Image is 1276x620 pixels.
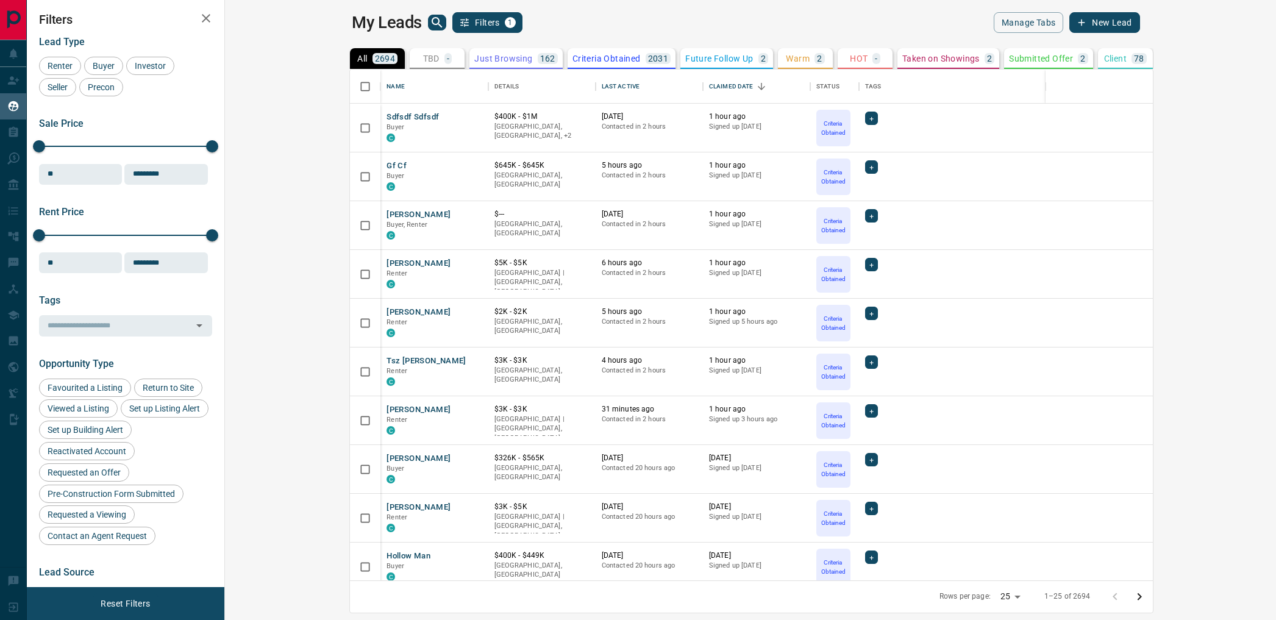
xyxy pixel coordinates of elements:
div: condos.ca [387,377,395,386]
p: Criteria Obtained [818,119,849,137]
p: Signed up [DATE] [709,219,804,229]
p: Criteria Obtained [818,412,849,430]
p: 1 hour ago [709,258,804,268]
p: Signed up [DATE] [709,366,804,376]
p: 5 hours ago [602,160,697,171]
p: Submitted Offer [1009,54,1073,63]
p: Signed up [DATE] [709,512,804,522]
span: Renter [387,513,407,521]
p: [GEOGRAPHIC_DATA], [GEOGRAPHIC_DATA] [494,366,590,385]
div: Renter [39,57,81,75]
div: condos.ca [387,134,395,142]
p: $645K - $645K [494,160,590,171]
div: Name [380,69,488,104]
button: [PERSON_NAME] [387,404,451,416]
span: Lead Source [39,566,94,578]
div: Status [810,69,859,104]
p: [DATE] [602,209,697,219]
p: [GEOGRAPHIC_DATA], [GEOGRAPHIC_DATA] [494,463,590,482]
div: condos.ca [387,231,395,240]
button: Open [191,317,208,334]
p: 2 [1080,54,1085,63]
div: 25 [996,588,1025,605]
span: Renter [387,269,407,277]
span: Buyer [387,123,404,131]
p: [GEOGRAPHIC_DATA] | [GEOGRAPHIC_DATA], [GEOGRAPHIC_DATA] [494,415,590,443]
div: Viewed a Listing [39,399,118,418]
p: Contacted in 2 hours [602,122,697,132]
p: 1 hour ago [709,355,804,366]
span: Renter [387,367,407,375]
div: + [865,551,878,564]
span: Requested a Viewing [43,510,130,519]
p: - [875,54,877,63]
div: Set up Building Alert [39,421,132,439]
div: Details [494,69,519,104]
div: Contact an Agent Request [39,527,155,545]
p: 1 hour ago [709,307,804,317]
p: $5K - $5K [494,258,590,268]
p: 1 hour ago [709,404,804,415]
p: 2694 [375,54,396,63]
span: Precon [84,82,119,92]
p: [DATE] [709,453,804,463]
p: Signed up [DATE] [709,122,804,132]
span: Renter [387,416,407,424]
span: Rent Price [39,206,84,218]
span: Set up Building Alert [43,425,127,435]
p: [GEOGRAPHIC_DATA], [GEOGRAPHIC_DATA] [494,561,590,580]
div: Requested an Offer [39,463,129,482]
h2: Filters [39,12,212,27]
div: + [865,502,878,515]
p: 4 hours ago [602,355,697,366]
p: Criteria Obtained [818,265,849,283]
p: 78 [1134,54,1144,63]
p: 2 [817,54,822,63]
span: + [869,405,874,417]
p: [GEOGRAPHIC_DATA] | [GEOGRAPHIC_DATA], [GEOGRAPHIC_DATA] [494,268,590,297]
button: [PERSON_NAME] [387,502,451,513]
div: Name [387,69,405,104]
span: Buyer [387,465,404,472]
span: Investor [130,61,170,71]
p: TBD [423,54,440,63]
button: Go to next page [1127,585,1152,609]
p: $326K - $565K [494,453,590,463]
div: Precon [79,78,123,96]
p: $3K - $3K [494,404,590,415]
button: New Lead [1069,12,1139,33]
p: Contacted in 2 hours [602,366,697,376]
p: Criteria Obtained [818,363,849,381]
p: Future Follow Up [685,54,753,63]
p: $2K - $2K [494,307,590,317]
p: [DATE] [602,453,697,463]
span: Lead Type [39,36,85,48]
div: + [865,404,878,418]
div: Claimed Date [709,69,754,104]
p: Contacted 20 hours ago [602,512,697,522]
p: [DATE] [602,551,697,561]
span: Requested an Offer [43,468,125,477]
p: 2 [761,54,766,63]
span: Set up Listing Alert [125,404,204,413]
div: condos.ca [387,572,395,581]
span: Buyer, Renter [387,221,427,229]
div: condos.ca [387,280,395,288]
button: [PERSON_NAME] [387,209,451,221]
p: Criteria Obtained [818,314,849,332]
p: [GEOGRAPHIC_DATA], [GEOGRAPHIC_DATA] [494,317,590,336]
div: Reactivated Account [39,442,135,460]
p: 2031 [648,54,669,63]
div: condos.ca [387,426,395,435]
p: 5 hours ago [602,307,697,317]
span: Seller [43,82,72,92]
p: Contacted in 2 hours [602,171,697,180]
div: Buyer [84,57,123,75]
span: + [869,258,874,271]
p: $400K - $1M [494,112,590,122]
p: - [447,54,449,63]
p: Signed up [DATE] [709,463,804,473]
div: Last Active [602,69,640,104]
span: Buyer [387,562,404,570]
button: Hollow Man [387,551,430,562]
